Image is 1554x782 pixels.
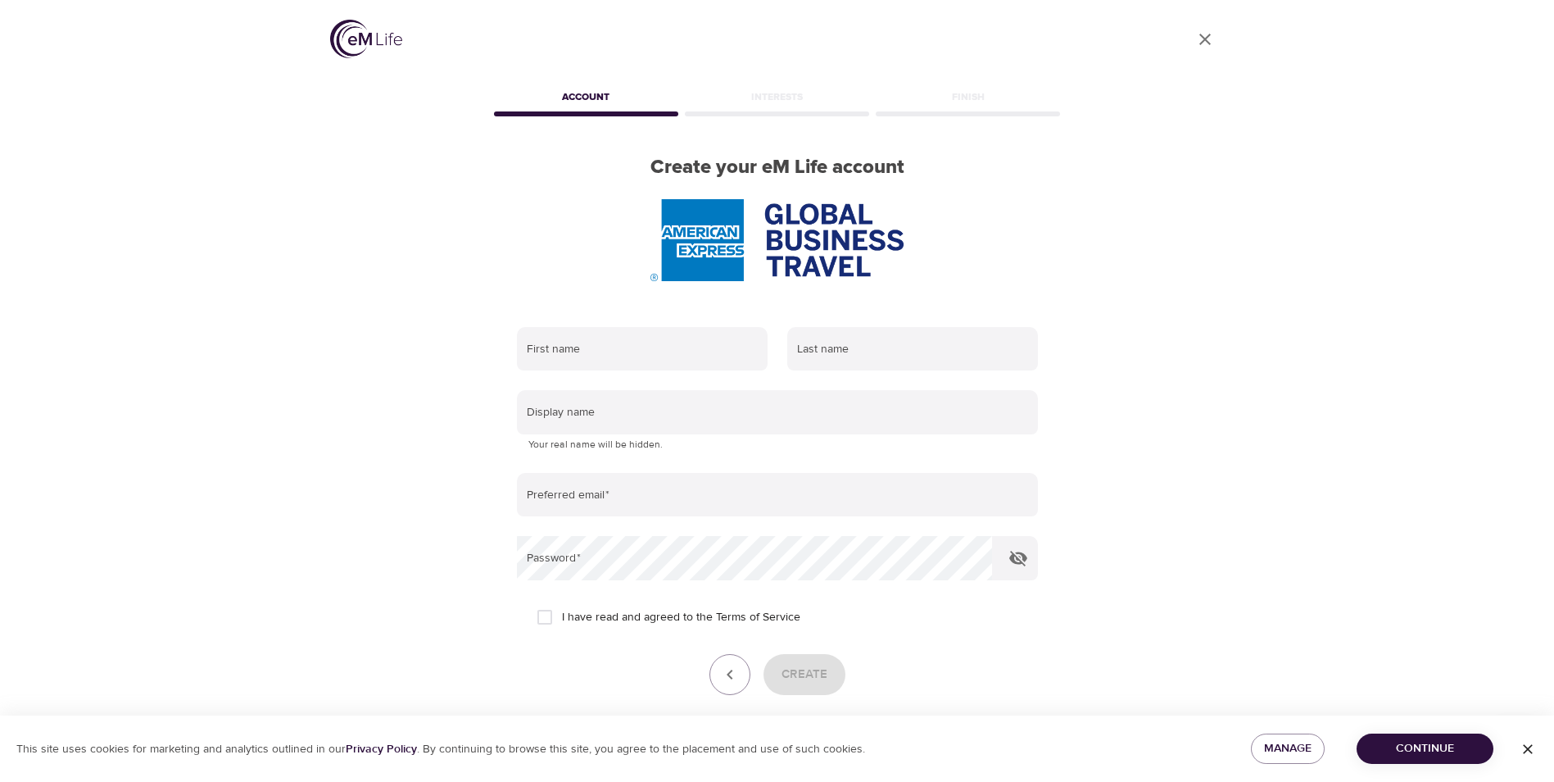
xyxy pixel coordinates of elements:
[1251,734,1325,764] button: Manage
[1357,734,1493,764] button: Continue
[650,199,903,281] img: AmEx%20GBT%20logo.png
[562,609,800,626] span: I have read and agreed to the
[528,437,1026,453] p: Your real name will be hidden.
[716,609,800,626] a: Terms of Service
[1185,20,1225,59] a: close
[491,156,1064,180] h2: Create your eM Life account
[330,20,402,58] img: logo
[346,742,417,757] a: Privacy Policy
[1264,739,1312,759] span: Manage
[1370,739,1480,759] span: Continue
